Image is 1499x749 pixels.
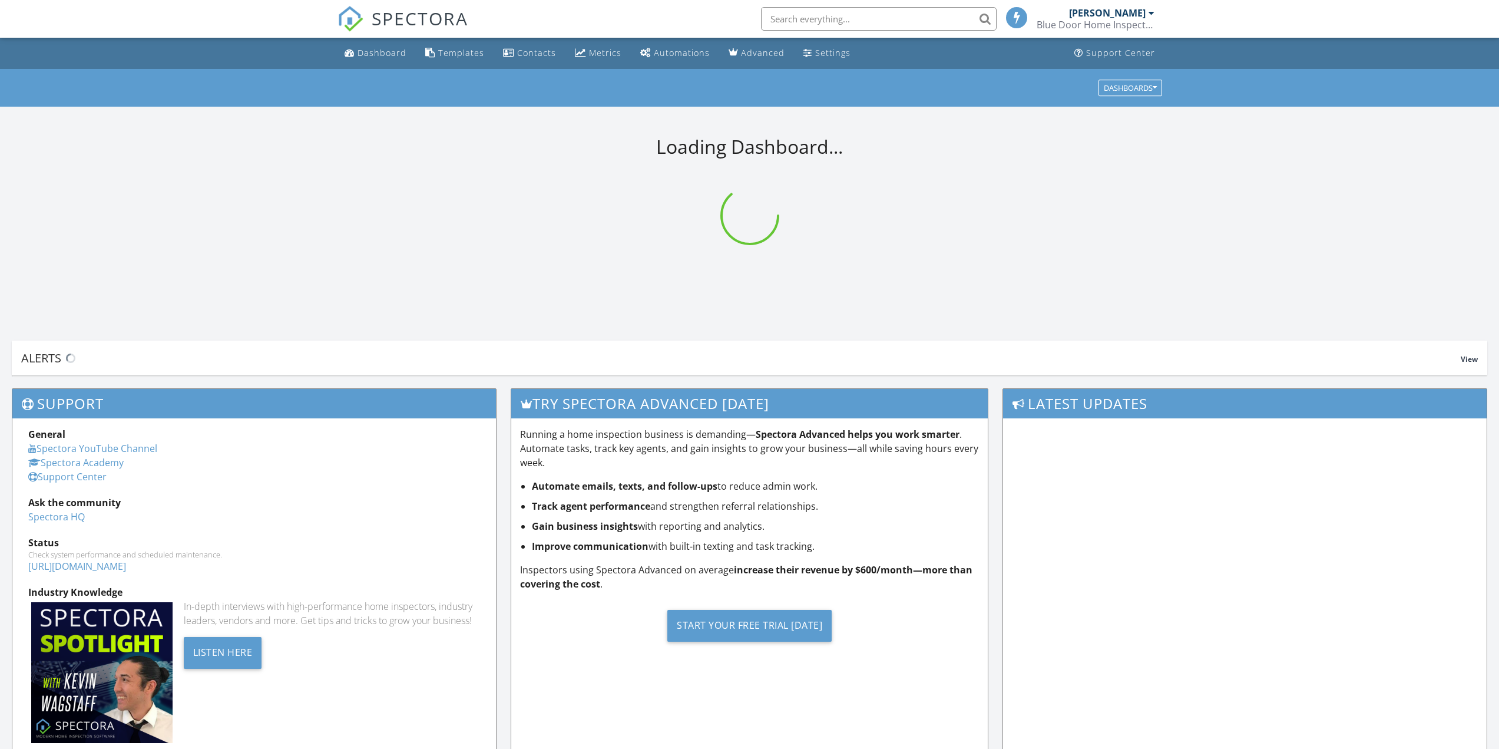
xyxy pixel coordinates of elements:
[520,600,979,651] a: Start Your Free Trial [DATE]
[1069,7,1146,19] div: [PERSON_NAME]
[532,480,717,493] strong: Automate emails, texts, and follow-ups
[517,47,556,58] div: Contacts
[358,47,406,58] div: Dashboard
[532,539,979,553] li: with built-in texting and task tracking.
[12,389,496,418] h3: Support
[1098,80,1162,96] button: Dashboards
[532,500,650,513] strong: Track agent performance
[1003,389,1487,418] h3: Latest Updates
[636,42,714,64] a: Automations (Basic)
[372,6,468,31] span: SPECTORA
[589,47,621,58] div: Metrics
[1461,354,1478,364] span: View
[184,645,262,658] a: Listen Here
[28,550,480,559] div: Check system performance and scheduled maintenance.
[28,585,480,599] div: Industry Knowledge
[421,42,489,64] a: Templates
[532,479,979,493] li: to reduce admin work.
[532,499,979,513] li: and strengthen referral relationships.
[28,536,480,550] div: Status
[532,520,638,533] strong: Gain business insights
[654,47,710,58] div: Automations
[337,16,468,41] a: SPECTORA
[28,470,107,483] a: Support Center
[28,428,65,441] strong: General
[756,428,959,441] strong: Spectora Advanced helps you work smarter
[724,42,789,64] a: Advanced
[741,47,785,58] div: Advanced
[1037,19,1154,31] div: Blue Door Home Inspections
[337,6,363,32] img: The Best Home Inspection Software - Spectora
[520,563,972,590] strong: increase their revenue by $600/month—more than covering the cost
[438,47,484,58] div: Templates
[761,7,997,31] input: Search everything...
[799,42,855,64] a: Settings
[28,496,480,510] div: Ask the community
[1086,47,1155,58] div: Support Center
[184,637,262,669] div: Listen Here
[498,42,561,64] a: Contacts
[28,510,85,523] a: Spectora HQ
[28,456,124,469] a: Spectora Academy
[511,389,988,418] h3: Try spectora advanced [DATE]
[28,442,157,455] a: Spectora YouTube Channel
[815,47,851,58] div: Settings
[21,350,1461,366] div: Alerts
[532,540,648,553] strong: Improve communication
[1070,42,1160,64] a: Support Center
[570,42,626,64] a: Metrics
[31,602,173,744] img: Spectoraspolightmain
[520,427,979,470] p: Running a home inspection business is demanding— . Automate tasks, track key agents, and gain ins...
[532,519,979,533] li: with reporting and analytics.
[520,563,979,591] p: Inspectors using Spectora Advanced on average .
[667,610,832,642] div: Start Your Free Trial [DATE]
[340,42,411,64] a: Dashboard
[184,599,480,628] div: In-depth interviews with high-performance home inspectors, industry leaders, vendors and more. Ge...
[1104,84,1157,92] div: Dashboards
[28,560,126,573] a: [URL][DOMAIN_NAME]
